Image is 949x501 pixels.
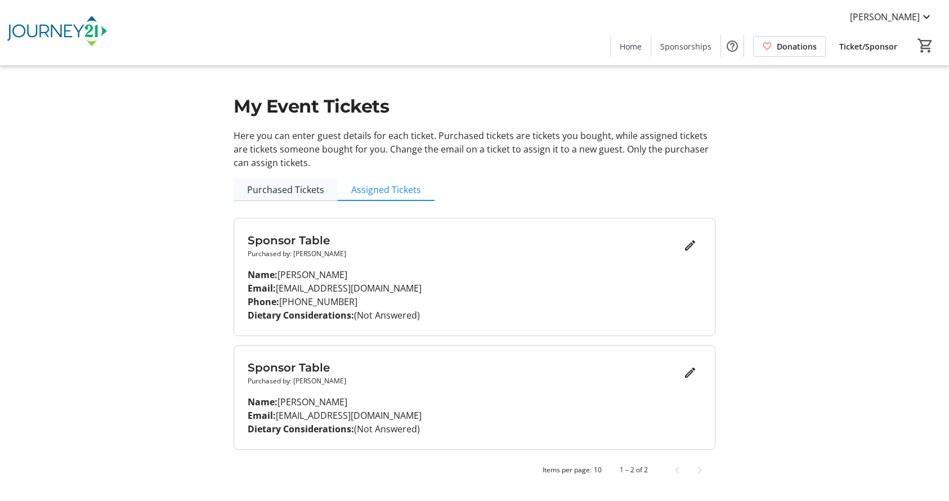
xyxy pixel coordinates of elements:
h3: Sponsor Table [248,232,679,249]
span: Purchased Tickets [247,185,324,194]
p: Here you can enter guest details for each ticket. Purchased tickets are tickets you bought, while... [234,129,715,169]
strong: Dietary Considerations: [248,309,354,321]
button: Next page [688,459,711,481]
button: Edit [679,361,701,384]
button: Help [721,35,744,57]
div: 1 – 2 of 2 [620,465,648,475]
div: Items per page: [543,465,592,475]
a: Home [611,36,651,57]
strong: Phone: [248,296,279,308]
button: Cart [915,35,935,56]
strong: Dietary Considerations: [248,423,354,435]
strong: Name: [248,269,277,281]
span: Donations [777,41,817,52]
p: [EMAIL_ADDRESS][DOMAIN_NAME] [248,281,701,295]
strong: Name: [248,396,277,408]
span: (Not Answered) [354,309,420,321]
img: Journey21's Logo [7,5,107,61]
button: Previous page [666,459,688,481]
p: [PHONE_NUMBER] [248,295,701,308]
span: (Not Answered) [354,423,420,435]
span: Home [620,41,642,52]
a: Donations [753,36,826,57]
span: Sponsorships [660,41,711,52]
p: [PERSON_NAME] [248,395,701,409]
p: [PERSON_NAME] [248,268,701,281]
p: Purchased by: [PERSON_NAME] [248,376,679,386]
strong: Email: [248,282,276,294]
button: [PERSON_NAME] [841,8,942,26]
button: Edit [679,234,701,257]
span: Ticket/Sponsor [839,41,897,52]
a: Sponsorships [651,36,720,57]
p: Purchased by: [PERSON_NAME] [248,249,679,259]
h1: My Event Tickets [234,93,715,120]
span: [PERSON_NAME] [850,10,920,24]
strong: Email: [248,409,276,422]
p: [EMAIL_ADDRESS][DOMAIN_NAME] [248,409,701,422]
span: Assigned Tickets [351,185,421,194]
a: Ticket/Sponsor [830,36,906,57]
mat-paginator: Select page [234,459,715,481]
h3: Sponsor Table [248,359,679,376]
div: 10 [594,465,602,475]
